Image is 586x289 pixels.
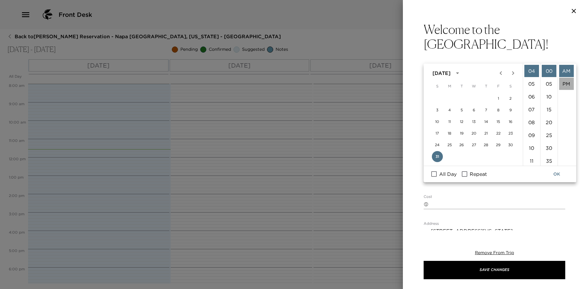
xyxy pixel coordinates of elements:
[524,155,539,167] li: 11 hours
[505,105,516,116] button: 9
[505,139,516,150] button: 30
[432,105,443,116] button: 3
[559,78,574,90] li: PM
[456,139,467,150] button: 26
[456,80,467,92] span: Tuesday
[444,116,455,127] button: 11
[481,105,492,116] button: 7
[481,139,492,150] button: 28
[432,151,443,162] button: 31
[505,128,516,139] button: 23
[432,69,450,77] div: [DATE]
[444,105,455,116] button: 4
[493,116,504,127] button: 15
[424,22,565,51] button: Welcome to the [GEOGRAPHIC_DATA]!
[424,261,565,279] button: Save Changes
[558,64,575,166] ul: Select meridiem
[523,64,540,166] ul: Select hours
[481,116,492,127] button: 14
[501,63,532,69] label: End Date & Time
[468,139,479,150] button: 27
[559,65,574,77] li: AM
[524,78,539,90] li: 5 hours
[524,65,539,77] li: 4 hours
[493,128,504,139] button: 22
[452,68,463,78] button: calendar view is open, switch to year view
[432,139,443,150] button: 24
[475,250,514,255] span: Remove From Trip
[542,91,556,103] li: 10 minutes
[505,93,516,104] button: 2
[524,142,539,154] li: 10 hours
[468,128,479,139] button: 20
[481,80,492,92] span: Thursday
[493,139,504,150] button: 29
[431,228,565,249] textarea: [STREET_ADDRESS][US_STATE]
[444,139,455,150] button: 25
[505,116,516,127] button: 16
[481,128,492,139] button: 21
[540,64,558,166] ul: Select minutes
[439,170,457,178] span: All Day
[542,129,556,141] li: 25 minutes
[493,93,504,104] button: 1
[542,78,556,90] li: 5 minutes
[524,91,539,103] li: 6 hours
[547,169,566,180] button: OK
[542,103,556,116] li: 15 minutes
[444,128,455,139] button: 18
[444,80,455,92] span: Monday
[542,155,556,167] li: 35 minutes
[432,116,443,127] button: 10
[424,221,439,226] label: Address
[456,116,467,127] button: 12
[470,170,487,178] span: Repeat
[456,128,467,139] button: 19
[495,67,507,79] button: Previous month
[505,80,516,92] span: Saturday
[432,80,443,92] span: Sunday
[542,142,556,154] li: 30 minutes
[507,67,519,79] button: Next month
[468,105,479,116] button: 6
[524,103,539,116] li: 7 hours
[424,63,455,69] label: Start Date & Time
[493,105,504,116] button: 8
[468,80,479,92] span: Wednesday
[493,80,504,92] span: Friday
[456,105,467,116] button: 5
[432,128,443,139] button: 17
[524,129,539,141] li: 9 hours
[468,116,479,127] button: 13
[542,116,556,128] li: 20 minutes
[524,116,539,128] li: 8 hours
[475,250,514,256] button: Remove From Trip
[542,65,556,77] li: 0 minutes
[424,194,432,199] label: Cost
